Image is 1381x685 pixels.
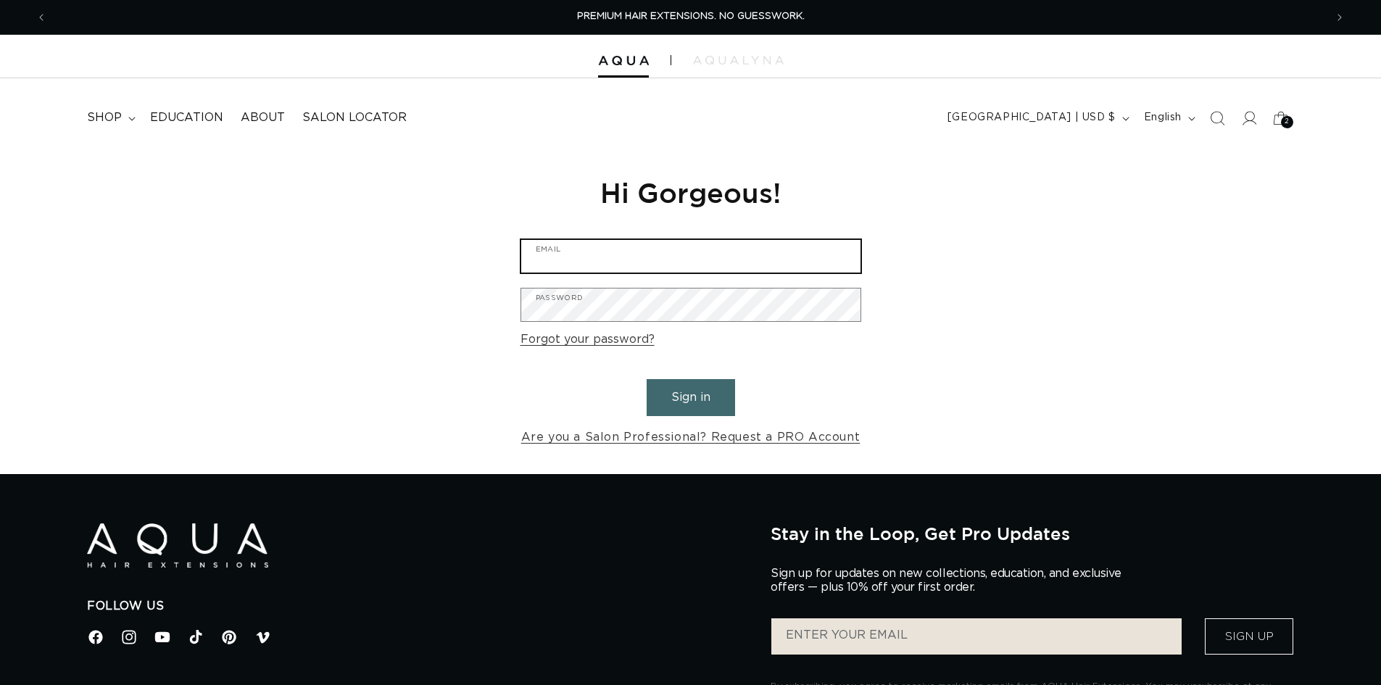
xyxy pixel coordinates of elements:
[647,379,735,416] button: Sign in
[1285,116,1290,128] span: 2
[87,110,122,125] span: shop
[141,101,232,134] a: Education
[771,523,1294,544] h2: Stay in the Loop, Get Pro Updates
[241,110,285,125] span: About
[78,101,141,134] summary: shop
[521,175,861,210] h1: Hi Gorgeous!
[577,12,805,21] span: PREMIUM HAIR EXTENSIONS. NO GUESSWORK.
[150,110,223,125] span: Education
[1144,110,1182,125] span: English
[1135,104,1201,132] button: English
[947,110,1116,125] span: [GEOGRAPHIC_DATA] | USD $
[1309,615,1381,685] iframe: Chat Widget
[771,567,1133,594] p: Sign up for updates on new collections, education, and exclusive offers — plus 10% off your first...
[693,56,784,65] img: aqualyna.com
[302,110,407,125] span: Salon Locator
[521,329,655,350] a: Forgot your password?
[521,427,860,448] a: Are you a Salon Professional? Request a PRO Account
[25,4,57,31] button: Previous announcement
[294,101,415,134] a: Salon Locator
[771,618,1182,655] input: ENTER YOUR EMAIL
[87,599,749,614] h2: Follow Us
[87,523,268,568] img: Aqua Hair Extensions
[232,101,294,134] a: About
[521,240,860,273] input: Email
[1324,4,1356,31] button: Next announcement
[598,56,649,66] img: Aqua Hair Extensions
[1205,618,1293,655] button: Sign Up
[1201,102,1233,134] summary: Search
[939,104,1135,132] button: [GEOGRAPHIC_DATA] | USD $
